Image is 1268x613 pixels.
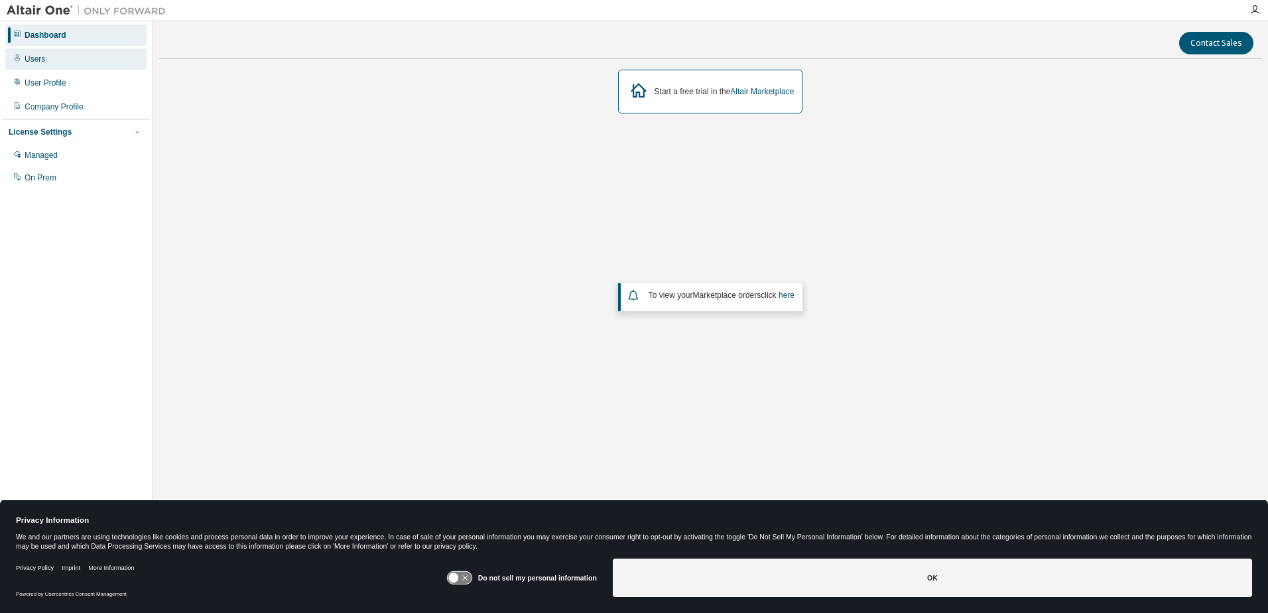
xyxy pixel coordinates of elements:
a: here [779,291,794,300]
em: Marketplace orders [693,291,761,300]
div: Users [25,54,45,64]
div: Company Profile [25,102,84,112]
div: On Prem [25,172,56,183]
span: To view your click [649,291,794,300]
div: Start a free trial in the [655,86,794,97]
div: License Settings [9,127,72,137]
div: User Profile [25,78,66,88]
div: Dashboard [25,30,66,40]
a: Altair Marketplace [730,87,794,96]
button: Contact Sales [1179,32,1253,54]
img: Altair One [7,4,172,17]
div: Managed [25,150,58,161]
